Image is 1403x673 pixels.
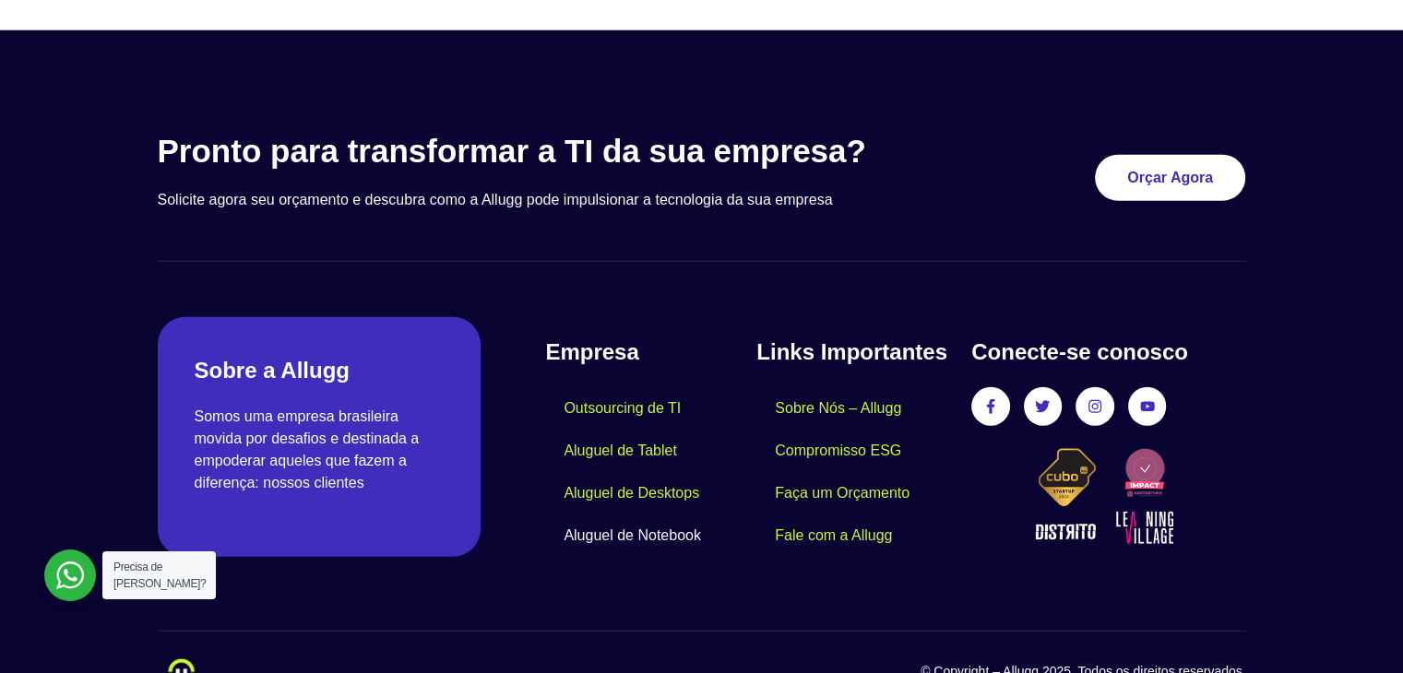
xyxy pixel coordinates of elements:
h3: Pronto para transformar a TI da sua empresa? [158,132,952,171]
h4: Links Importantes [756,336,953,369]
h2: Sobre a Allugg [195,354,445,387]
a: Aluguel de Desktops [545,472,718,514]
a: Sobre Nós – Allugg [756,387,920,430]
nav: Menu [545,387,756,557]
iframe: Chat Widget [1072,438,1403,673]
span: Precisa de [PERSON_NAME]? [113,561,206,590]
a: Faça um Orçamento [756,472,928,514]
p: Solicite agora seu orçamento e descubra como a Allugg pode impulsionar a tecnologia da sua empresa [158,189,952,211]
div: Widget de chat [1072,438,1403,673]
p: Somos uma empresa brasileira movida por desafios e destinada a empoderar aqueles que fazem a dife... [195,406,445,494]
a: Aluguel de Tablet [545,430,695,472]
a: Compromisso ESG [756,430,920,472]
span: Orçar Agora [1127,171,1213,185]
a: Aluguel de Notebook [545,514,719,557]
a: Fale com a Allugg [756,514,910,557]
a: Orçar Agora [1095,155,1245,201]
h4: Conecte-se conosco [971,336,1245,369]
a: Outsourcing de TI [545,387,699,430]
h4: Empresa [545,336,756,369]
nav: Menu [756,387,953,557]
